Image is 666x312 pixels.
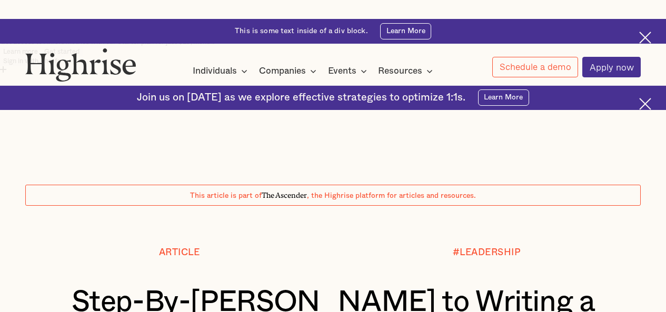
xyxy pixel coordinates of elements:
div: Events [328,65,370,77]
div: Events [328,65,356,77]
div: Individuals [193,65,251,77]
div: Individuals [193,65,237,77]
a: Learn More [380,23,431,39]
div: Resources [378,65,422,77]
div: #LEADERSHIP [453,247,521,258]
span: The Ascender [262,189,307,198]
img: Cross icon [639,32,651,44]
div: Companies [259,65,320,77]
span: This article is part of [190,192,262,199]
img: Highrise logo [25,48,136,82]
a: Apply now [582,57,641,77]
div: Companies [259,65,306,77]
span: , the Highrise platform for articles and resources. [307,192,476,199]
div: This is some text inside of a div block. [235,26,368,36]
img: Cross icon [639,98,651,110]
div: Resources [378,65,436,77]
div: Join us on [DATE] as we explore effective strategies to optimize 1:1s. [137,92,465,104]
a: Learn More [478,89,529,106]
a: Schedule a demo [492,57,578,77]
div: Article [159,247,200,258]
